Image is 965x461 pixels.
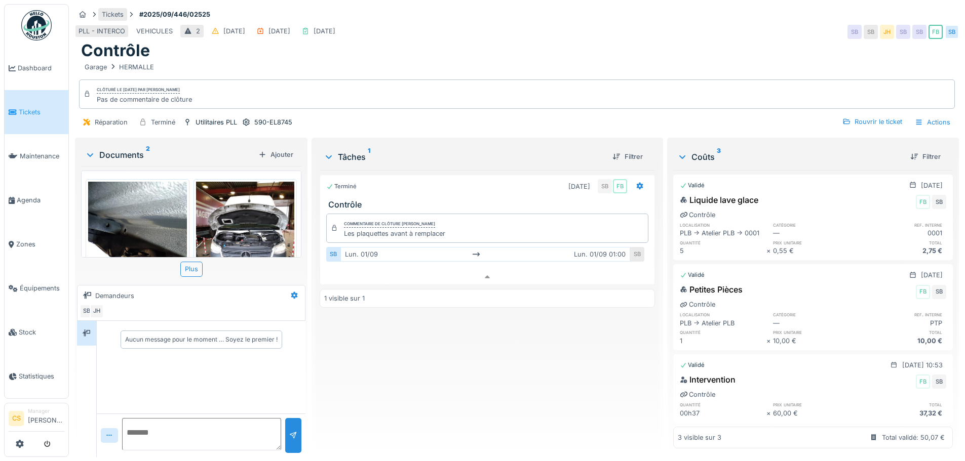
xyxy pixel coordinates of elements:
[598,179,612,193] div: SB
[324,151,604,163] div: Tâches
[860,239,946,246] h6: total
[773,336,860,346] div: 10,00 €
[20,283,64,293] span: Équipements
[680,361,705,369] div: Validé
[766,336,773,346] div: ×
[773,318,860,328] div: —
[880,25,894,39] div: JH
[314,26,335,36] div: [DATE]
[20,151,64,161] span: Maintenance
[916,374,930,389] div: FB
[196,117,237,127] div: Utilitaires PLL
[860,401,946,408] h6: total
[9,411,24,426] li: CS
[860,228,946,238] div: 0001
[5,354,68,398] a: Statistiques
[151,117,175,127] div: Terminé
[902,360,943,370] div: [DATE] 10:53
[254,148,297,161] div: Ajouter
[773,311,860,318] h6: catégorie
[680,318,766,328] div: PLB -> Atelier PLB
[945,25,959,39] div: SB
[9,407,64,432] a: CS Manager[PERSON_NAME]
[79,26,125,36] div: PLL - INTERCO
[5,266,68,310] a: Équipements
[860,311,946,318] h6: ref. interne
[680,239,766,246] h6: quantité
[773,246,860,256] div: 0,55 €
[864,25,878,39] div: SB
[896,25,910,39] div: SB
[19,327,64,337] span: Stock
[860,318,946,328] div: PTP
[860,222,946,228] h6: ref. interne
[680,336,766,346] div: 1
[125,335,278,344] div: Aucun message pour le moment … Soyez le premier !
[324,294,365,303] div: 1 visible sur 1
[860,336,946,346] div: 10,00 €
[88,182,187,313] img: le6ypuwjzfslsr3p48mqfb0ijjs4
[680,228,766,238] div: PLB -> Atelier PLB -> 0001
[717,151,721,163] sup: 3
[680,271,705,279] div: Validé
[680,408,766,418] div: 00h37
[19,107,64,117] span: Tickets
[97,95,192,104] div: Pas de commentaire de clôture
[680,194,758,206] div: Liquide lave glace
[196,182,295,313] img: hlx1yd29x1vqktafu436k2a0q9tt
[773,239,860,246] h6: prix unitaire
[677,151,902,163] div: Coûts
[223,26,245,36] div: [DATE]
[344,229,445,238] div: Les plaquettes avant à remplacer
[326,182,357,191] div: Terminé
[102,10,124,19] div: Tickets
[5,222,68,266] a: Zones
[135,10,214,19] strong: #2025/09/446/02525
[680,222,766,228] h6: localisation
[680,181,705,190] div: Validé
[680,401,766,408] h6: quantité
[5,134,68,178] a: Maintenance
[860,246,946,256] div: 2,75 €
[196,26,200,36] div: 2
[912,25,927,39] div: SB
[326,247,340,262] div: SB
[328,200,650,209] h3: Contrôle
[680,246,766,256] div: 5
[81,41,150,60] h1: Contrôle
[906,150,945,163] div: Filtrer
[929,25,943,39] div: FB
[17,195,64,205] span: Agenda
[773,408,860,418] div: 60,00 €
[678,433,721,442] div: 3 visible sur 3
[680,300,715,309] div: Contrôle
[860,408,946,418] div: 37,32 €
[5,178,68,222] a: Agenda
[90,304,104,318] div: JH
[680,311,766,318] h6: localisation
[5,310,68,354] a: Stock
[80,304,94,318] div: SB
[254,117,292,127] div: 590-EL8745
[847,25,862,39] div: SB
[773,329,860,336] h6: prix unitaire
[95,117,128,127] div: Réparation
[838,115,906,129] div: Rouvrir le ticket
[773,401,860,408] h6: prix unitaire
[95,291,134,301] div: Demandeurs
[882,433,945,442] div: Total validé: 50,07 €
[916,195,930,209] div: FB
[932,195,946,209] div: SB
[680,210,715,220] div: Contrôle
[18,63,64,73] span: Dashboard
[85,149,254,161] div: Documents
[766,408,773,418] div: ×
[916,285,930,299] div: FB
[344,221,435,228] div: Commentaire de clôture [PERSON_NAME]
[680,373,736,386] div: Intervention
[368,151,370,163] sup: 1
[21,10,52,40] img: Badge_color-CXgf-gQk.svg
[85,62,154,72] div: Garage HERMALLE
[613,179,627,193] div: FB
[340,247,630,262] div: lun. 01/09 lun. 01/09 01:00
